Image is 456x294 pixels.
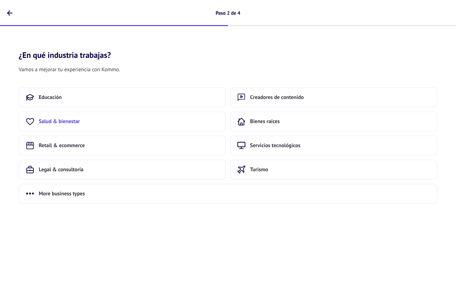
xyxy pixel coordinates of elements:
[250,118,280,125] span: Bienes raíces
[230,111,437,131] button: Bienes raíces
[230,160,437,180] button: Turismo
[19,135,226,156] button: Retail & ecommerce
[39,94,62,101] span: Educación
[39,118,80,125] span: Salud & bienestar
[19,184,437,204] button: More business types
[19,160,226,180] button: Legal & consultoría
[250,94,304,101] span: Creadores de contenido
[5,34,451,60] h2: ¿En qué industria trabajas?
[250,166,268,173] span: Turismo
[39,166,83,173] span: Legal & consultoría
[250,142,300,149] span: Servicios tecnológicos
[39,190,85,197] span: More business types
[39,142,85,149] span: Retail & ecommerce
[230,135,437,156] button: Servicios tecnológicos
[19,65,120,74] span: Vamos a mejorar tu experiencia con Kommo.
[216,10,240,16] div: Paso 2 de 4
[19,87,226,107] button: Educación
[19,111,226,131] button: Salud & bienestar
[230,87,437,107] button: Creadores de contenido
